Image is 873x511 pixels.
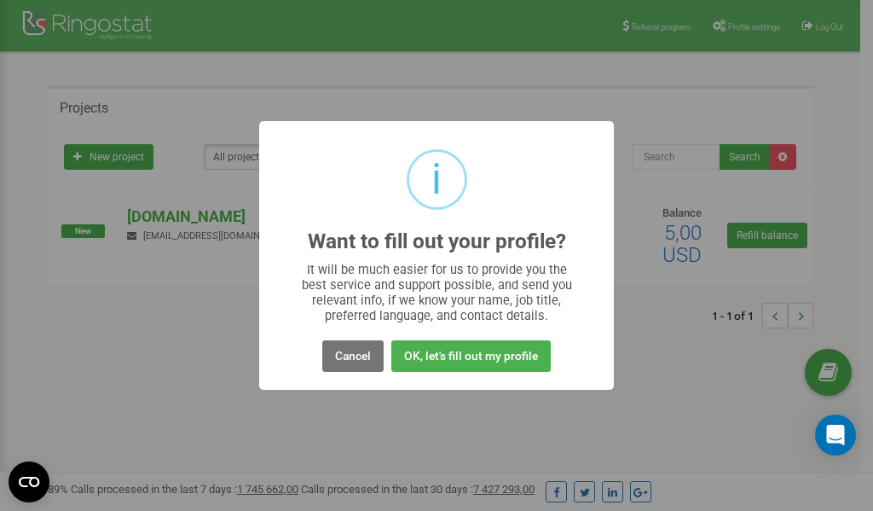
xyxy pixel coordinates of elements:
button: Open CMP widget [9,462,49,502]
div: Open Intercom Messenger [815,415,856,456]
div: i [431,152,442,207]
button: OK, let's fill out my profile [391,340,551,372]
h2: Want to fill out your profile? [308,230,566,253]
div: It will be much easier for us to provide you the best service and support possible, and send you ... [293,262,581,323]
button: Cancel [322,340,384,372]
